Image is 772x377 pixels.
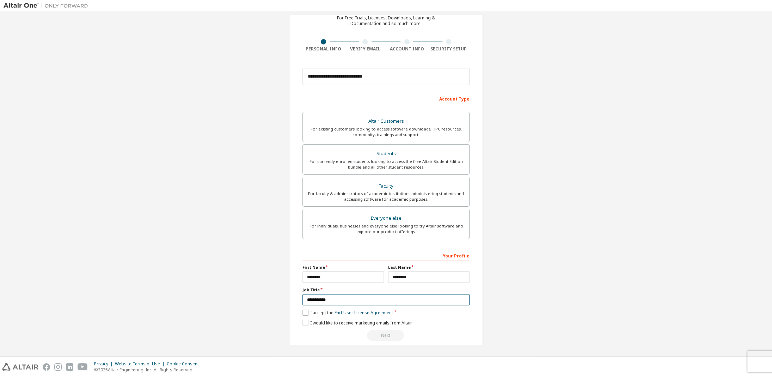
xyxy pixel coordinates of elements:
[302,46,344,52] div: Personal Info
[307,191,465,202] div: For faculty & administrators of academic institutions administering students and accessing softwa...
[386,46,428,52] div: Account Info
[4,2,92,9] img: Altair One
[2,363,38,371] img: altair_logo.svg
[307,213,465,223] div: Everyone else
[428,46,470,52] div: Security Setup
[94,361,115,367] div: Privacy
[43,363,50,371] img: facebook.svg
[302,250,470,261] div: Your Profile
[115,361,167,367] div: Website Terms of Use
[307,149,465,159] div: Students
[302,330,470,341] div: Read and acccept EULA to continue
[54,363,62,371] img: instagram.svg
[307,159,465,170] div: For currently enrolled students looking to access the free Altair Student Edition bundle and all ...
[335,310,393,316] a: End-User License Agreement
[388,264,470,270] label: Last Name
[302,320,412,326] label: I would like to receive marketing emails from Altair
[302,93,470,104] div: Account Type
[307,116,465,126] div: Altair Customers
[337,15,435,26] div: For Free Trials, Licenses, Downloads, Learning & Documentation and so much more.
[302,264,384,270] label: First Name
[307,223,465,235] div: For individuals, businesses and everyone else looking to try Altair software and explore our prod...
[307,126,465,138] div: For existing customers looking to access software downloads, HPC resources, community, trainings ...
[302,310,393,316] label: I accept the
[94,367,203,373] p: © 2025 Altair Engineering, Inc. All Rights Reserved.
[66,363,73,371] img: linkedin.svg
[302,287,470,293] label: Job Title
[344,46,386,52] div: Verify Email
[307,181,465,191] div: Faculty
[167,361,203,367] div: Cookie Consent
[78,363,88,371] img: youtube.svg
